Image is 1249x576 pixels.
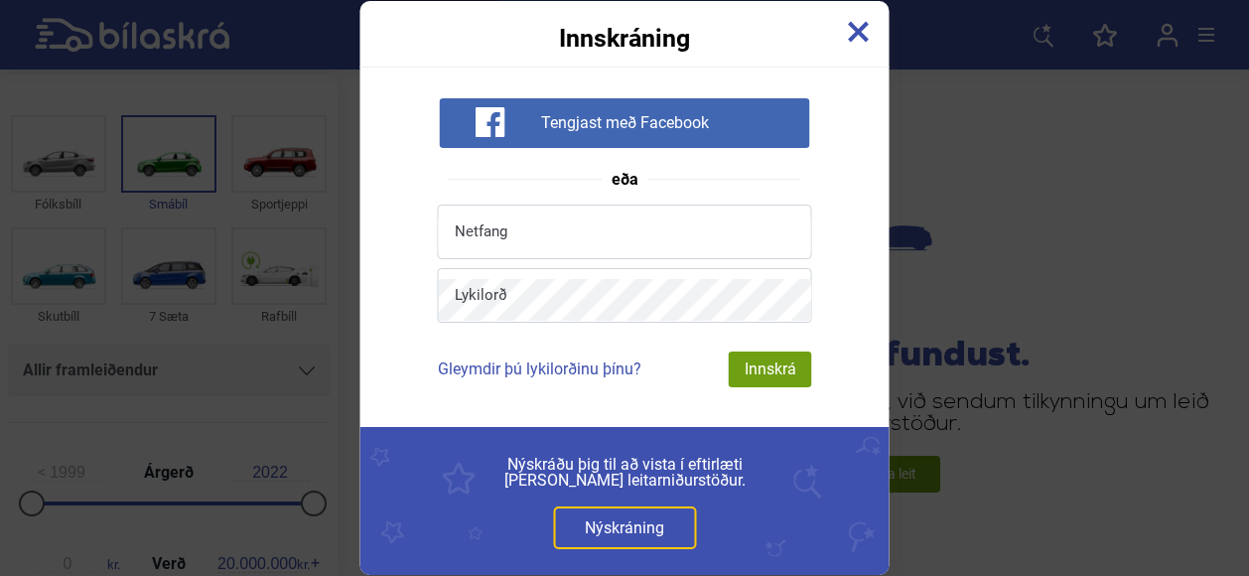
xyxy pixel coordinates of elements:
span: Tengjast með Facebook [541,113,709,133]
img: facebook-white-icon.svg [475,107,504,137]
div: Innskráning [360,1,890,51]
span: Nýskráðu þig til að vista í eftirlæti [PERSON_NAME] leitarniðurstöður. [405,457,845,489]
img: close-x.svg [848,21,870,43]
span: eða [602,172,648,188]
a: Nýskráning [553,506,696,549]
a: Tengjast með Facebook [439,112,809,131]
a: Gleymdir þú lykilorðinu þínu? [438,360,641,378]
div: Innskrá [729,352,812,387]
